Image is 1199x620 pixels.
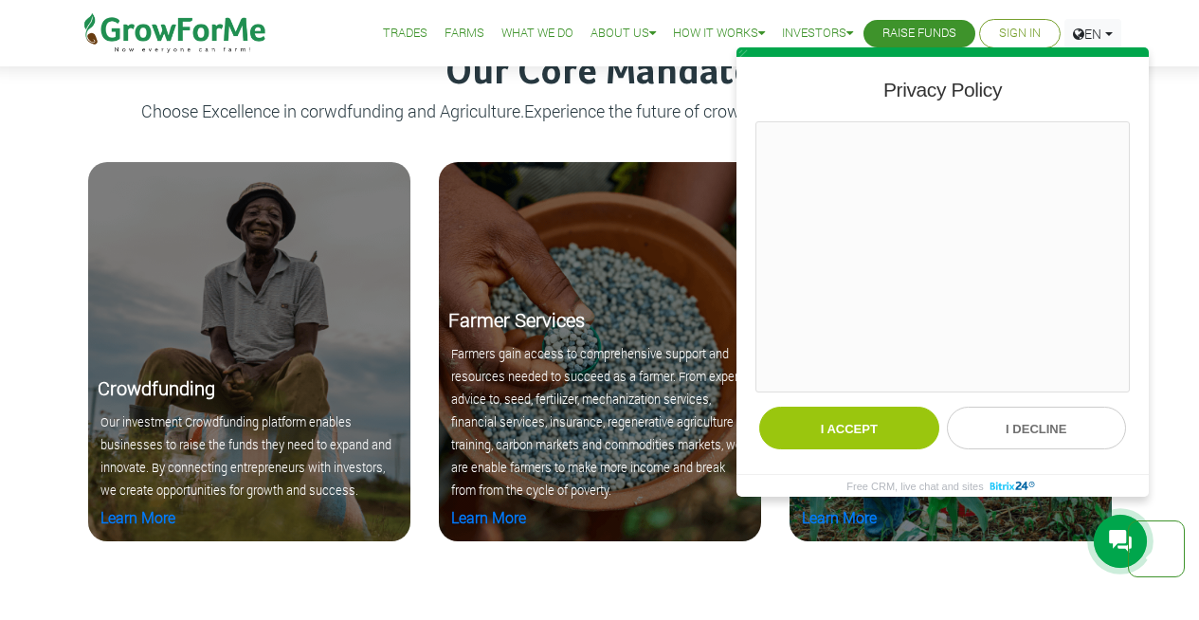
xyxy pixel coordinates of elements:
[100,414,391,498] small: Our investment Crowdfunding platform enables businesses to raise the funds they need to expand an...
[445,24,484,44] a: Farms
[759,407,939,449] button: I accept
[77,50,1123,96] h3: Our Core Mandate
[100,507,175,527] a: Learn More
[999,24,1041,44] a: Sign In
[755,77,1130,103] div: Privacy Policy
[882,24,956,44] a: Raise Funds
[77,99,1123,124] p: Choose Excellence in corwdfunding and Agriculture.Experience the future of crowdfunding and agric...
[98,375,215,400] b: Crowdfunding
[846,475,1038,497] a: Free CRM, live chat and sites
[448,307,585,332] b: Farmer Services
[802,507,877,527] a: Learn More
[1064,19,1121,48] a: EN
[673,24,765,44] a: How it Works
[846,475,983,497] span: Free CRM, live chat and sites
[451,507,526,527] a: Learn More
[590,24,656,44] a: About Us
[451,346,742,498] small: Farmers gain access to comprehensive support and resources needed to succeed as a farmer. From ex...
[782,24,853,44] a: Investors
[383,24,427,44] a: Trades
[947,407,1127,449] button: I decline
[501,24,573,44] a: What We Do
